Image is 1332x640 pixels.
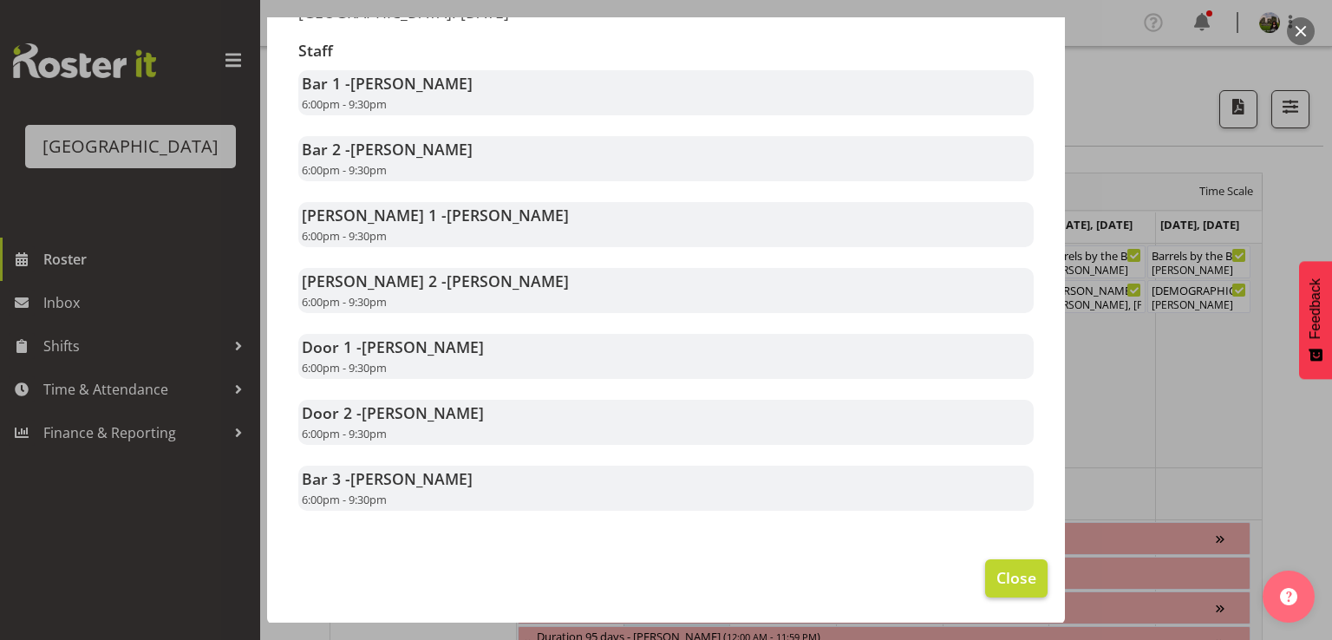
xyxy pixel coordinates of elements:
span: [PERSON_NAME] [350,468,473,489]
span: [PERSON_NAME] [350,73,473,94]
span: 6:00pm - 9:30pm [302,360,387,376]
span: 6:00pm - 9:30pm [302,162,387,178]
span: 6:00pm - 9:30pm [302,228,387,244]
span: 6:00pm - 9:30pm [302,96,387,112]
strong: Door 1 - [302,336,484,357]
span: [PERSON_NAME] [362,402,484,423]
span: [PERSON_NAME] [447,205,569,225]
h3: Staff [298,42,1034,60]
button: Close [985,559,1048,598]
button: Feedback - Show survey [1299,261,1332,379]
strong: Door 2 - [302,402,484,423]
span: [PERSON_NAME] [447,271,569,291]
strong: [PERSON_NAME] 1 - [302,205,569,225]
span: [PERSON_NAME] [350,139,473,160]
span: Feedback [1308,278,1323,339]
span: 6:00pm - 9:30pm [302,294,387,310]
span: [PERSON_NAME] [362,336,484,357]
p: [GEOGRAPHIC_DATA]. [DATE] [298,3,656,22]
span: 6:00pm - 9:30pm [302,492,387,507]
strong: [PERSON_NAME] 2 - [302,271,569,291]
span: Close [996,566,1036,589]
strong: Bar 3 - [302,468,473,489]
span: 6:00pm - 9:30pm [302,426,387,441]
img: help-xxl-2.png [1280,588,1297,605]
strong: Bar 2 - [302,139,473,160]
strong: Bar 1 - [302,73,473,94]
